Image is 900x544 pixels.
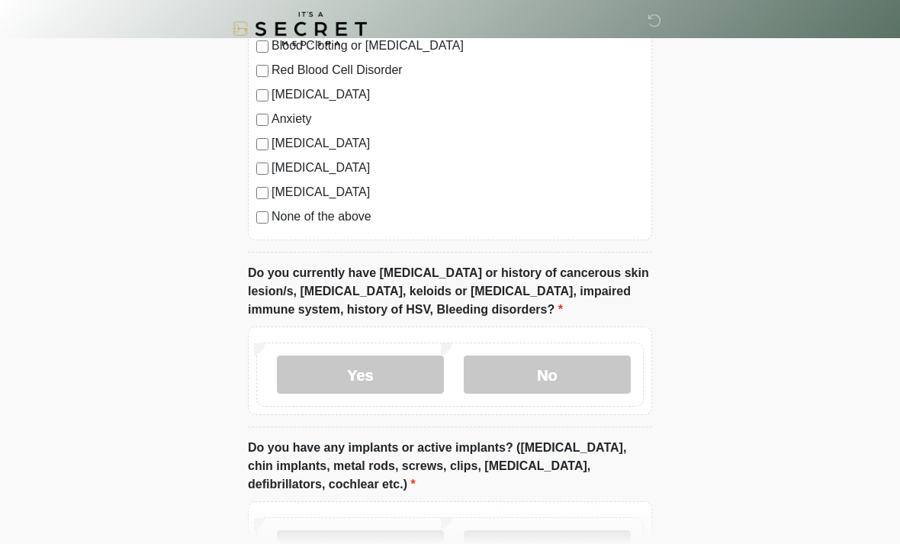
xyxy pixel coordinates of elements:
[464,356,631,394] label: No
[248,439,652,494] label: Do you have any implants or active implants? ([MEDICAL_DATA], chin implants, metal rods, screws, ...
[272,110,644,128] label: Anxiety
[256,163,268,175] input: [MEDICAL_DATA]
[248,264,652,319] label: Do you currently have [MEDICAL_DATA] or history of cancerous skin lesion/s, [MEDICAL_DATA], keloi...
[256,65,268,77] input: Red Blood Cell Disorder
[272,85,644,104] label: [MEDICAL_DATA]
[272,183,644,201] label: [MEDICAL_DATA]
[233,11,367,46] img: It's A Secret Med Spa Logo
[272,159,644,177] label: [MEDICAL_DATA]
[256,89,268,101] input: [MEDICAL_DATA]
[256,211,268,224] input: None of the above
[272,208,644,226] label: None of the above
[256,187,268,199] input: [MEDICAL_DATA]
[256,114,268,126] input: Anxiety
[277,356,444,394] label: Yes
[256,138,268,150] input: [MEDICAL_DATA]
[272,61,644,79] label: Red Blood Cell Disorder
[272,134,644,153] label: [MEDICAL_DATA]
